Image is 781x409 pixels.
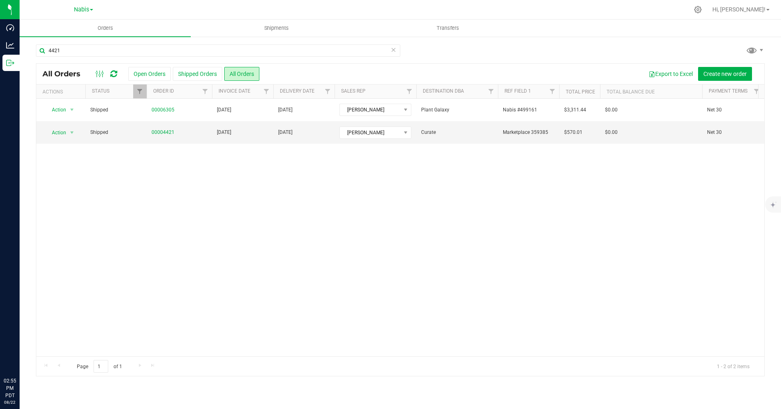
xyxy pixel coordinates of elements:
[280,88,315,94] a: Delivery Date
[74,6,89,13] span: Nabis
[362,20,533,37] a: Transfers
[605,106,618,114] span: $0.00
[403,84,416,98] a: Filter
[707,106,759,114] span: Net 30
[712,6,765,13] span: Hi, [PERSON_NAME]!
[709,88,748,94] a: Payment Terms
[217,129,231,136] span: [DATE]
[423,88,464,94] a: Destination DBA
[20,20,191,37] a: Orders
[6,24,14,32] inline-svg: Dashboard
[128,67,171,81] button: Open Orders
[421,106,493,114] span: Plant Galaxy
[45,127,67,138] span: Action
[340,127,401,138] span: [PERSON_NAME]
[426,24,470,32] span: Transfers
[173,67,222,81] button: Shipped Orders
[224,67,259,81] button: All Orders
[36,44,400,57] input: Search Order ID, Destination, Customer PO...
[199,84,212,98] a: Filter
[503,129,548,136] span: Marketplace 359385
[693,6,703,13] div: Manage settings
[564,129,582,136] span: $570.01
[566,89,595,95] a: Total Price
[643,67,698,81] button: Export to Excel
[600,84,702,99] th: Total Balance Due
[4,377,16,399] p: 02:55 PM PDT
[87,24,124,32] span: Orders
[219,88,250,94] a: Invoice Date
[94,360,108,373] input: 1
[421,129,493,136] span: Curate
[42,89,82,95] div: Actions
[4,399,16,405] p: 08/22
[750,84,763,98] a: Filter
[260,84,273,98] a: Filter
[703,71,747,77] span: Create new order
[503,106,537,114] span: Nabis #499161
[278,106,292,114] span: [DATE]
[698,67,752,81] button: Create new order
[321,84,335,98] a: Filter
[484,84,498,98] a: Filter
[504,88,531,94] a: Ref Field 1
[605,129,618,136] span: $0.00
[6,59,14,67] inline-svg: Outbound
[710,360,756,372] span: 1 - 2 of 2 items
[92,88,109,94] a: Status
[45,104,67,116] span: Action
[90,129,142,136] span: Shipped
[253,24,300,32] span: Shipments
[24,342,34,352] iframe: Resource center unread badge
[152,129,174,136] a: 00004421
[6,41,14,49] inline-svg: Analytics
[90,106,142,114] span: Shipped
[217,106,231,114] span: [DATE]
[340,104,401,116] span: [PERSON_NAME]
[8,344,33,368] iframe: Resource center
[67,104,77,116] span: select
[70,360,129,373] span: Page of 1
[133,84,147,98] a: Filter
[153,88,174,94] a: Order ID
[152,106,174,114] a: 00006305
[341,88,366,94] a: Sales Rep
[390,44,396,55] span: Clear
[191,20,362,37] a: Shipments
[564,106,586,114] span: $3,311.44
[546,84,559,98] a: Filter
[278,129,292,136] span: [DATE]
[67,127,77,138] span: select
[707,129,759,136] span: Net 30
[42,69,89,78] span: All Orders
